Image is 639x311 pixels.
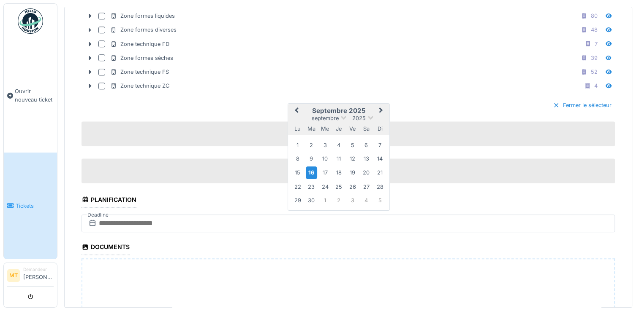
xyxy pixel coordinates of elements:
[7,269,20,282] li: MT
[347,153,358,164] div: Choose vendredi 12 septembre 2025
[7,266,54,287] a: MT Demandeur[PERSON_NAME]
[306,153,317,164] div: Choose mardi 9 septembre 2025
[591,12,598,20] div: 80
[333,153,344,164] div: Choose jeudi 11 septembre 2025
[374,181,386,193] div: Choose dimanche 28 septembre 2025
[375,104,389,118] button: Next Month
[15,87,54,103] span: Ouvrir nouveau ticket
[360,139,372,150] div: Choose samedi 6 septembre 2025
[23,266,54,273] div: Demandeur
[333,139,344,150] div: Choose jeudi 4 septembre 2025
[333,195,344,206] div: Choose jeudi 2 octobre 2025
[333,181,344,193] div: Choose jeudi 25 septembre 2025
[4,38,57,153] a: Ouvrir nouveau ticket
[306,181,317,193] div: Choose mardi 23 septembre 2025
[292,123,303,134] div: lundi
[374,153,386,164] div: Choose dimanche 14 septembre 2025
[306,139,317,150] div: Choose mardi 2 septembre 2025
[110,54,173,62] div: Zone formes sèches
[352,115,366,121] span: 2025
[23,266,54,284] li: [PERSON_NAME]
[289,104,302,118] button: Previous Month
[333,167,344,178] div: Choose jeudi 18 septembre 2025
[292,153,303,164] div: Choose lundi 8 septembre 2025
[549,99,615,111] div: Fermer le sélecteur
[347,139,358,150] div: Choose vendredi 5 septembre 2025
[591,26,598,34] div: 48
[292,181,303,193] div: Choose lundi 22 septembre 2025
[87,210,109,220] label: Deadline
[319,195,331,206] div: Choose mercredi 1 octobre 2025
[291,138,386,207] div: Month septembre, 2025
[312,115,339,121] span: septembre
[288,107,389,114] h2: septembre 2025
[110,40,169,48] div: Zone technique FD
[306,166,317,179] div: Choose mardi 16 septembre 2025
[110,68,169,76] div: Zone technique FS
[319,181,331,193] div: Choose mercredi 24 septembre 2025
[82,193,136,208] div: Planification
[292,167,303,178] div: Choose lundi 15 septembre 2025
[591,54,598,62] div: 39
[360,195,372,206] div: Choose samedi 4 octobre 2025
[347,181,358,193] div: Choose vendredi 26 septembre 2025
[591,68,598,76] div: 52
[110,26,177,34] div: Zone formes diverses
[360,181,372,193] div: Choose samedi 27 septembre 2025
[360,167,372,178] div: Choose samedi 20 septembre 2025
[306,195,317,206] div: Choose mardi 30 septembre 2025
[347,195,358,206] div: Choose vendredi 3 octobre 2025
[292,139,303,150] div: Choose lundi 1 septembre 2025
[374,167,386,178] div: Choose dimanche 21 septembre 2025
[4,153,57,259] a: Tickets
[595,40,598,48] div: 7
[374,139,386,150] div: Choose dimanche 7 septembre 2025
[360,123,372,134] div: samedi
[306,123,317,134] div: mardi
[16,202,54,210] span: Tickets
[18,8,43,34] img: Badge_color-CXgf-gQk.svg
[319,139,331,150] div: Choose mercredi 3 septembre 2025
[333,123,344,134] div: jeudi
[594,82,598,90] div: 4
[319,167,331,178] div: Choose mercredi 17 septembre 2025
[347,123,358,134] div: vendredi
[110,12,175,20] div: Zone formes liquides
[292,195,303,206] div: Choose lundi 29 septembre 2025
[110,82,169,90] div: Zone technique ZC
[374,123,386,134] div: dimanche
[360,153,372,164] div: Choose samedi 13 septembre 2025
[374,195,386,206] div: Choose dimanche 5 octobre 2025
[347,167,358,178] div: Choose vendredi 19 septembre 2025
[319,123,331,134] div: mercredi
[82,241,130,255] div: Documents
[319,153,331,164] div: Choose mercredi 10 septembre 2025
